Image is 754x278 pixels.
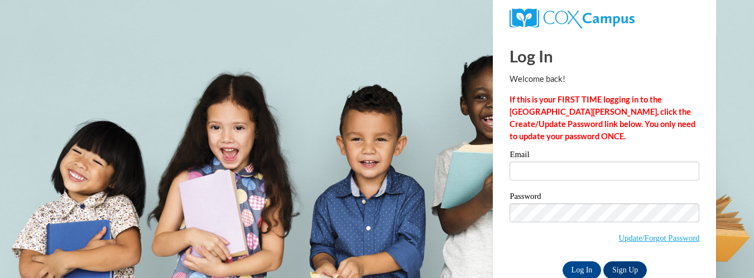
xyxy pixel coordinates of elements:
[510,13,634,22] a: COX Campus
[510,192,699,203] label: Password
[510,95,695,141] strong: If this is your FIRST TIME logging in to the [GEOGRAPHIC_DATA][PERSON_NAME], click the Create/Upd...
[510,73,699,85] p: Welcome back!
[510,150,699,162] label: Email
[510,45,699,67] h1: Log In
[510,8,634,28] img: COX Campus
[618,233,699,242] a: Update/Forgot Password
